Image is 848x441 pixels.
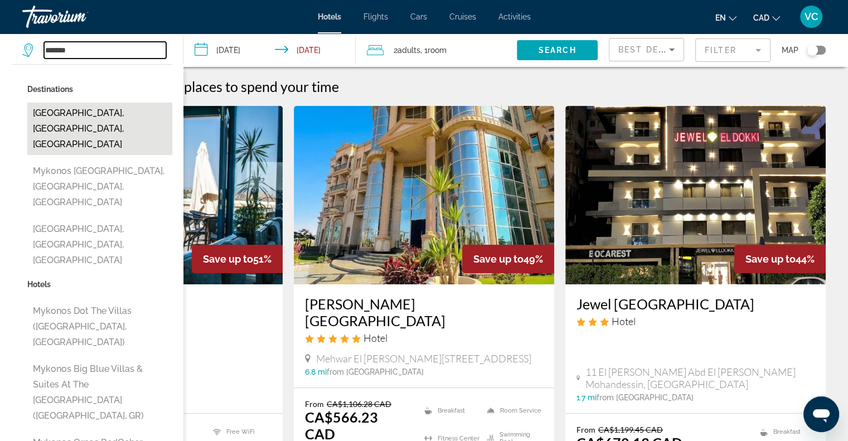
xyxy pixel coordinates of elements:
button: Mykonos [GEOGRAPHIC_DATA], [GEOGRAPHIC_DATA], [GEOGRAPHIC_DATA] [27,161,172,213]
div: 51% [192,245,283,273]
span: places to spend your time [184,78,339,95]
a: Travorium [22,2,134,31]
span: Mehwar El [PERSON_NAME][STREET_ADDRESS] [316,352,531,365]
li: Free WiFi [207,425,272,439]
button: User Menu [797,5,826,28]
a: Activities [498,12,531,21]
span: Search [539,46,576,55]
button: Mykonos Dot The Villas ([GEOGRAPHIC_DATA], [GEOGRAPHIC_DATA]) [27,301,172,353]
span: Map [782,42,798,58]
span: Hotel [364,332,387,344]
span: from [GEOGRAPHIC_DATA] [597,393,694,402]
li: Room Service [481,399,543,421]
button: Travelers: 2 adults, 0 children [356,33,517,67]
span: Save up to [473,253,524,265]
span: From [576,425,595,434]
a: Jewel [GEOGRAPHIC_DATA] [576,295,815,312]
button: Search [517,40,598,60]
h2: 562 [159,78,339,95]
span: en [715,13,726,22]
div: 5 star Hotel [305,332,543,344]
button: [GEOGRAPHIC_DATA], [GEOGRAPHIC_DATA], [GEOGRAPHIC_DATA] [27,103,172,155]
button: Filter [695,38,771,62]
mat-select: Sort by [618,43,675,56]
button: [GEOGRAPHIC_DATA], [GEOGRAPHIC_DATA], [GEOGRAPHIC_DATA] [27,219,172,271]
a: Hotels [318,12,341,21]
span: Save up to [203,253,253,265]
span: , 1 [420,42,447,58]
p: Hotels [27,277,172,292]
a: Cars [410,12,427,21]
span: 11 El [PERSON_NAME] Abd El [PERSON_NAME] Mohandessin, [GEOGRAPHIC_DATA] [585,366,815,390]
span: 1.7 mi [576,393,597,402]
a: Flights [364,12,388,21]
span: 2 [394,42,420,58]
img: Hotel image [565,106,826,284]
button: Change language [715,9,736,26]
button: Mykonos Big Blue Villas & Suites at the [GEOGRAPHIC_DATA] ([GEOGRAPHIC_DATA], GR) [27,358,172,427]
button: Toggle map [798,45,826,55]
span: VC [805,11,818,22]
span: Adults [398,46,420,55]
del: CA$1,199.45 CAD [598,425,663,434]
a: Cruises [449,12,476,21]
span: Best Deals [618,45,676,54]
button: Change currency [753,9,780,26]
div: 3 star Hotel [576,315,815,327]
div: 44% [734,245,826,273]
img: Hotel image [294,106,554,284]
del: CA$1,106.28 CAD [327,399,391,409]
span: Save up to [745,253,796,265]
li: Breakfast [419,399,481,421]
span: CAD [753,13,769,22]
span: Room [428,46,447,55]
button: Check-in date: Oct 11, 2025 Check-out date: Oct 17, 2025 [183,33,356,67]
iframe: Button to launch messaging window [803,396,839,432]
span: From [305,399,324,409]
li: Breakfast [754,425,815,439]
span: Hotel [612,315,636,327]
p: Destinations [27,81,172,97]
span: 6.8 mi [305,367,327,376]
div: 49% [462,245,554,273]
a: [PERSON_NAME][GEOGRAPHIC_DATA] [305,295,543,329]
span: from [GEOGRAPHIC_DATA] [327,367,424,376]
